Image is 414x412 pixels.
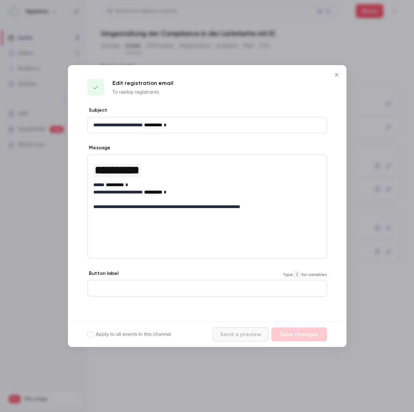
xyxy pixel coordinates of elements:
[87,144,110,151] label: Message
[88,155,327,215] div: editor
[87,270,118,277] label: Button label
[88,280,327,296] div: editor
[112,89,173,96] p: To replay registrants
[87,331,171,338] label: Apply to all events in this channel
[87,107,107,114] label: Subject
[88,117,327,133] div: editor
[330,68,344,82] button: Close
[112,79,173,87] p: Edit registration email
[283,270,327,279] span: Type for variables
[293,270,301,279] code: {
